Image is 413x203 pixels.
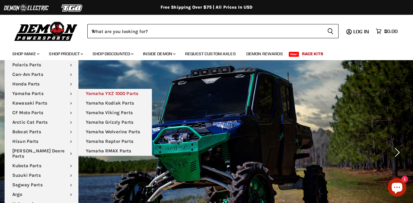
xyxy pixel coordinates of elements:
a: Suzuki Parts [5,171,78,180]
a: $0.00 [373,27,401,36]
button: Next [390,146,402,159]
ul: Main menu [78,89,152,156]
a: Kubota Parts [5,161,78,171]
button: Search [322,24,339,38]
a: Arctic Cat Parts [5,118,78,127]
a: Yamaha Wolverine Parts [78,127,152,137]
inbox-online-store-chat: Shopify online store chat [386,178,408,198]
a: Request Custom Axles [181,48,240,60]
a: [PERSON_NAME] Deere Parts [5,146,78,161]
a: Shop Product [44,48,87,60]
a: Argo [5,190,78,199]
input: When autocomplete results are available use up and down arrows to review and enter to select [87,24,322,38]
a: Segway Parts [5,180,78,190]
a: Demon Rewards [242,48,288,60]
a: Hisun Parts [5,137,78,146]
a: Race Kits [297,48,328,60]
a: Bobcat Parts [5,127,78,137]
a: Yamaha Viking Parts [78,108,152,118]
a: Polaris Parts [5,60,78,70]
a: Shop Discounted [88,48,137,60]
span: Log in [353,28,369,35]
a: Yamaha Kodiak Parts [78,98,152,108]
a: Yamaha Raptor Parts [78,137,152,146]
a: Kawasaki Parts [5,98,78,108]
img: Demon Powersports [12,20,80,42]
a: Yamaha YXZ 1000 Parts [78,89,152,98]
form: Product [87,24,339,38]
a: Yamaha RMAX Parts [78,146,152,156]
a: Yamaha Parts [5,89,78,98]
a: Shop Make [8,48,43,60]
a: Log in [351,29,373,34]
a: Can-Am Parts [5,70,78,79]
a: CF Moto Parts [5,108,78,118]
a: Yamaha Grizzly Parts [78,118,152,127]
img: TGB Logo 2 [49,2,95,14]
a: Honda Parts [5,79,78,89]
a: Inside Demon [138,48,179,60]
ul: Main menu [8,45,396,60]
span: New! [289,52,299,57]
img: Demon Electric Logo 2 [3,2,49,14]
span: $0.00 [384,28,398,34]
